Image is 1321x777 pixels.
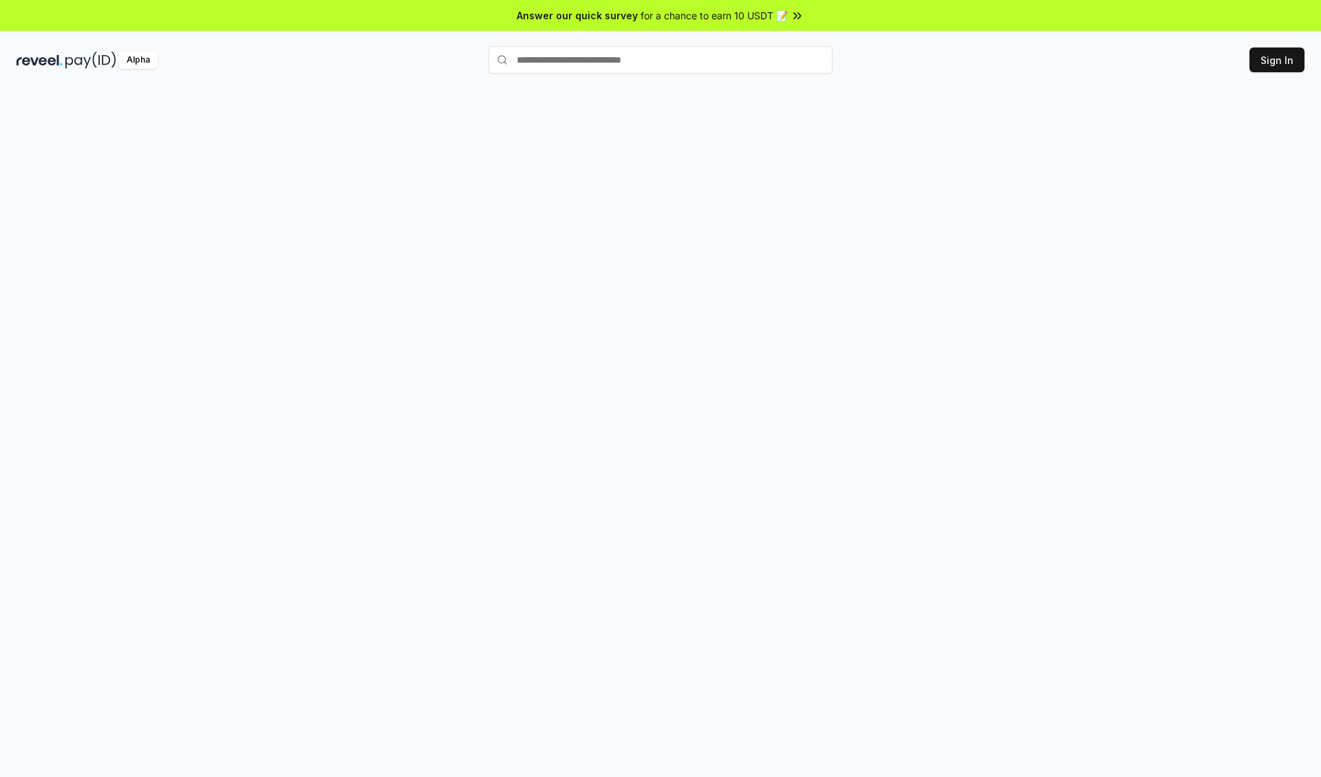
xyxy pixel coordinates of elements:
button: Sign In [1249,47,1304,72]
span: Answer our quick survey [517,8,638,23]
div: Alpha [119,52,158,69]
img: pay_id [65,52,116,69]
img: reveel_dark [17,52,63,69]
span: for a chance to earn 10 USDT 📝 [641,8,788,23]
